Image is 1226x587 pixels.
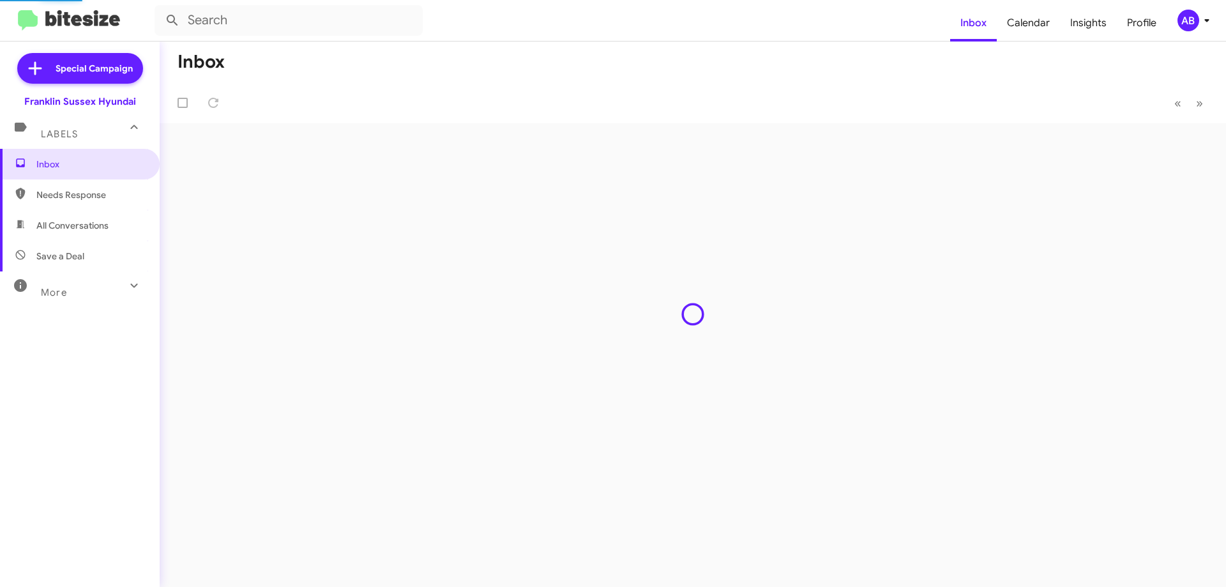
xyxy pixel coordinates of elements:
span: Inbox [36,158,145,171]
input: Search [155,5,423,36]
span: More [41,287,67,298]
a: Calendar [997,4,1060,42]
span: Needs Response [36,188,145,201]
span: » [1196,95,1203,111]
a: Special Campaign [17,53,143,84]
a: Inbox [950,4,997,42]
span: Special Campaign [56,62,133,75]
button: Next [1188,90,1211,116]
button: AB [1167,10,1212,31]
div: AB [1177,10,1199,31]
button: Previous [1167,90,1189,116]
span: « [1174,95,1181,111]
span: All Conversations [36,219,109,232]
a: Profile [1117,4,1167,42]
div: Franklin Sussex Hyundai [24,95,136,108]
h1: Inbox [178,52,225,72]
nav: Page navigation example [1167,90,1211,116]
span: Save a Deal [36,250,84,263]
span: Labels [41,128,78,140]
a: Insights [1060,4,1117,42]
